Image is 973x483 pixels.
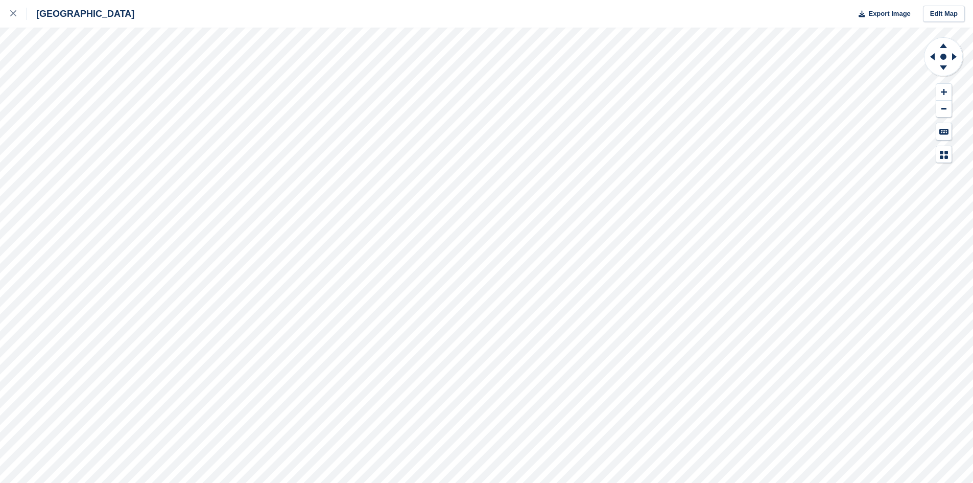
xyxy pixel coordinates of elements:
button: Zoom In [936,84,952,101]
span: Export Image [868,9,910,19]
a: Edit Map [923,6,965,22]
button: Map Legend [936,146,952,163]
button: Keyboard Shortcuts [936,123,952,140]
div: [GEOGRAPHIC_DATA] [27,8,134,20]
button: Zoom Out [936,101,952,118]
button: Export Image [852,6,911,22]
